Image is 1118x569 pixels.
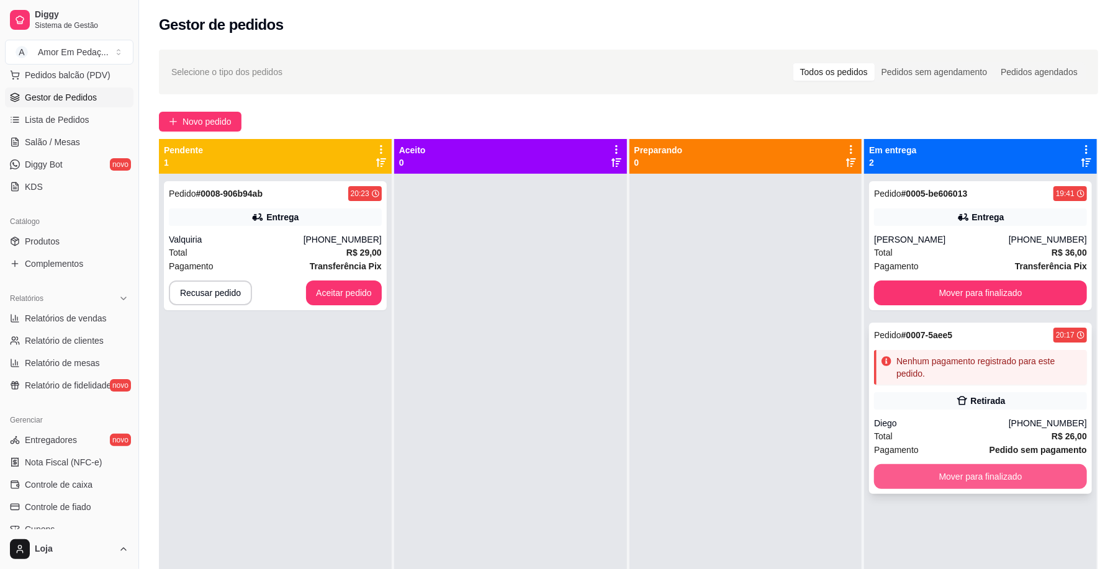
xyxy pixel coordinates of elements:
button: Loja [5,534,133,564]
div: Diego [874,417,1009,429]
strong: R$ 29,00 [346,248,382,258]
span: Pedidos balcão (PDV) [25,69,110,81]
button: Pedidos balcão (PDV) [5,65,133,85]
span: Diggy [35,9,128,20]
a: Controle de fiado [5,497,133,517]
strong: R$ 26,00 [1052,431,1087,441]
div: Todos os pedidos [793,63,875,81]
div: Amor Em Pedaç ... [38,46,109,58]
div: Entrega [972,211,1004,223]
div: [PERSON_NAME] [874,233,1009,246]
a: Relatório de clientes [5,331,133,351]
span: Nota Fiscal (NFC-e) [25,456,102,468]
span: Cupons [25,523,55,535]
a: Gestor de Pedidos [5,87,133,107]
a: Diggy Botnovo [5,155,133,174]
span: Produtos [25,235,60,248]
div: Pedidos sem agendamento [875,63,994,81]
span: plus [169,117,178,126]
a: Salão / Mesas [5,132,133,152]
strong: R$ 36,00 [1052,248,1087,258]
span: Pagamento [874,443,919,457]
span: Relatório de fidelidade [25,379,111,392]
button: Novo pedido [159,112,241,132]
span: Lista de Pedidos [25,114,89,126]
a: Lista de Pedidos [5,110,133,130]
p: 1 [164,156,203,169]
h2: Gestor de pedidos [159,15,284,35]
a: DiggySistema de Gestão [5,5,133,35]
span: Complementos [25,258,83,270]
div: 20:23 [351,189,369,199]
span: Sistema de Gestão [35,20,128,30]
span: Novo pedido [183,115,232,128]
div: Valquiria [169,233,304,246]
div: 20:17 [1056,330,1075,340]
div: Pedidos agendados [994,63,1084,81]
a: Complementos [5,254,133,274]
span: Relatório de mesas [25,357,100,369]
button: Select a team [5,40,133,65]
span: Gestor de Pedidos [25,91,97,104]
a: KDS [5,177,133,197]
p: 0 [399,156,426,169]
a: Nota Fiscal (NFC-e) [5,452,133,472]
strong: # 0005-be606013 [901,189,968,199]
span: Total [874,429,893,443]
p: Em entrega [869,144,916,156]
div: [PHONE_NUMBER] [304,233,382,246]
p: Pendente [164,144,203,156]
strong: Transferência Pix [1015,261,1087,271]
p: 0 [634,156,683,169]
button: Aceitar pedido [306,280,382,305]
button: Recusar pedido [169,280,252,305]
div: Entrega [266,211,299,223]
p: Aceito [399,144,426,156]
p: Preparando [634,144,683,156]
a: Produtos [5,231,133,251]
div: Gerenciar [5,410,133,430]
a: Relatórios de vendas [5,308,133,328]
span: Diggy Bot [25,158,63,171]
span: Controle de fiado [25,501,91,513]
strong: # 0008-906b94ab [196,189,263,199]
span: Pagamento [874,259,919,273]
strong: # 0007-5aee5 [901,330,953,340]
span: Salão / Mesas [25,136,80,148]
a: Relatório de fidelidadenovo [5,375,133,395]
strong: Pedido sem pagamento [990,445,1087,455]
span: Total [169,246,187,259]
span: Relatórios [10,293,43,303]
span: Selecione o tipo dos pedidos [171,65,282,79]
div: Nenhum pagamento registrado para este pedido. [896,355,1082,380]
span: A [16,46,28,58]
div: Retirada [971,395,1006,407]
div: Catálogo [5,212,133,231]
span: Pagamento [169,259,214,273]
div: [PHONE_NUMBER] [1009,233,1087,246]
span: Pedido [874,189,901,199]
span: Total [874,246,893,259]
strong: Transferência Pix [310,261,382,271]
span: Pedido [169,189,196,199]
span: Relatórios de vendas [25,312,107,325]
span: Relatório de clientes [25,334,104,347]
a: Controle de caixa [5,475,133,495]
span: Loja [35,544,114,555]
p: 2 [869,156,916,169]
span: KDS [25,181,43,193]
span: Entregadores [25,434,77,446]
a: Entregadoresnovo [5,430,133,450]
button: Mover para finalizado [874,464,1087,489]
span: Controle de caixa [25,478,92,491]
button: Mover para finalizado [874,280,1087,305]
div: 19:41 [1056,189,1075,199]
div: [PHONE_NUMBER] [1009,417,1087,429]
span: Pedido [874,330,901,340]
a: Cupons [5,519,133,539]
a: Relatório de mesas [5,353,133,373]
